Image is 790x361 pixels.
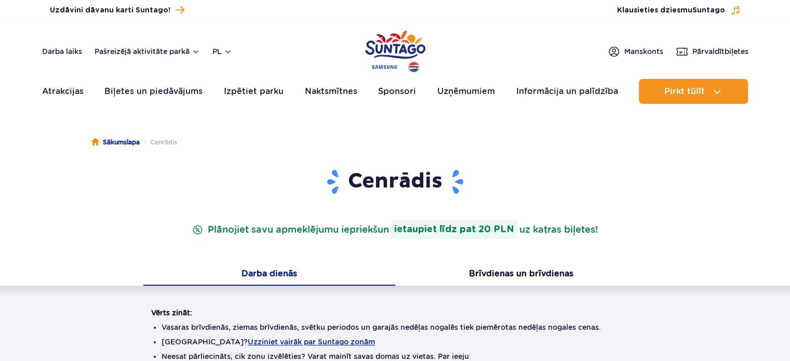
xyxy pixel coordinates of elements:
a: Polijas parks [365,26,425,74]
button: Brīvdienas un brīvdienas [395,264,647,286]
font: un [378,224,389,235]
font: Darba dienās [242,269,297,278]
a: Manskonts [608,45,663,58]
font: uz katras biļetes! [519,224,598,235]
font: Pašreizējā aktivitāte parkā [95,47,190,56]
font: ietaupiet līdz pat 20 PLN [394,225,514,234]
a: Informācija un palīdzība [516,79,618,104]
button: Pirkt tūlīt [639,79,748,104]
a: Uzņēmumiem [437,79,495,104]
font: Klausieties dziesmu [617,7,692,14]
font: Vasaras brīvdienās, ziemas brīvdienās, svētku periodos un garajās nedēļas nogalēs tiek piemērotas... [162,323,601,331]
a: Naktsmītnes [305,79,357,104]
font: konts [643,47,663,56]
a: Izpētiet parku [224,79,284,104]
font: Mans [624,47,643,56]
button: Pašreizējā aktivitāte parkā [95,47,200,56]
font: Darba laiks [42,47,82,56]
font: Sākumslapa [103,138,140,146]
font: Atrakcijas [42,86,84,96]
font: Pārvaldīt [692,47,725,56]
a: Atrakcijas [42,79,84,104]
button: Uzziniet vairāk par Suntago zonām [248,338,375,346]
font: Plānojiet savu apmeklējumu iepriekš [208,224,378,235]
font: Cenrādis [150,138,177,146]
a: Biļetes un piedāvājums [104,79,203,104]
font: Izpētiet parku [224,86,284,96]
font: Sponsori [378,86,416,96]
a: Pārvaldītbiļetes [676,45,748,58]
font: Informācija un palīdzība [516,86,618,96]
font: Biļetes un piedāvājums [104,86,203,96]
font: Cenrādis [348,168,443,194]
a: Sākumslapa [91,137,140,148]
font: Suntago [692,7,725,14]
button: Darba dienās [143,264,395,286]
font: Naktsmītnes [305,86,357,96]
font: biļetes [725,47,748,56]
font: Vērts zināt: [151,309,192,317]
font: [GEOGRAPHIC_DATA]? [162,338,248,346]
button: pl [212,46,232,57]
a: Darba laiks [42,46,82,57]
font: Brīvdienas un brīvdienas [469,269,573,278]
font: pl [212,47,222,56]
a: Uzdāvini dāvanu karti Suntago! [50,3,184,17]
font: Uzņēmumiem [437,86,495,96]
font: Neesat pārliecināts, cik zonu izvēlēties? Varat mainīt savas domas uz vietas. Par ieeju [162,352,469,360]
a: Sponsori [378,79,416,104]
font: Uzdāvini dāvanu karti Suntago! [50,7,170,14]
button: Klausieties dziesmuSuntago [617,5,741,16]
